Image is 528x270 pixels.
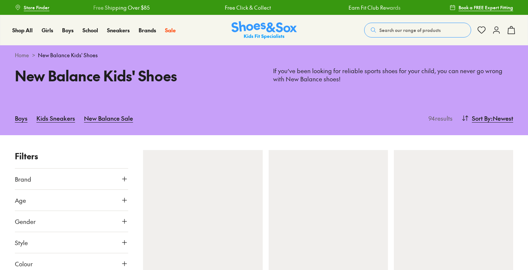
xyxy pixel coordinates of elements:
[450,1,513,14] a: Book a FREE Expert Fitting
[15,196,26,205] span: Age
[472,114,491,123] span: Sort By
[491,114,513,123] span: : Newest
[379,27,441,33] span: Search our range of products
[459,4,513,11] span: Book a FREE Expert Fitting
[461,110,513,126] button: Sort By:Newest
[344,4,396,12] a: Earn Fit Club Rewards
[15,51,29,59] a: Home
[15,110,27,126] a: Boys
[15,232,128,253] button: Style
[15,169,128,189] button: Brand
[38,51,98,59] span: New Balance Kids' Shoes
[15,238,28,247] span: Style
[139,26,156,34] a: Brands
[62,26,74,34] a: Boys
[15,1,49,14] a: Store Finder
[107,26,130,34] a: Sneakers
[15,150,128,162] p: Filters
[82,26,98,34] a: School
[364,23,471,38] button: Search our range of products
[15,190,128,211] button: Age
[221,4,267,12] a: Free Click & Collect
[425,114,453,123] p: 94 results
[89,4,146,12] a: Free Shipping Over $85
[24,4,49,11] span: Store Finder
[15,65,255,86] h1: New Balance Kids' Shoes
[84,110,133,126] a: New Balance Sale
[15,211,128,232] button: Gender
[15,217,36,226] span: Gender
[15,259,33,268] span: Colour
[231,21,297,39] a: Shoes & Sox
[12,26,33,34] a: Shop All
[165,26,176,34] a: Sale
[36,110,75,126] a: Kids Sneakers
[15,51,513,59] div: >
[42,26,53,34] a: Girls
[15,175,31,183] span: Brand
[273,67,514,83] p: If you’ve been looking for reliable sports shoes for your child, you can never go wrong with New ...
[231,21,297,39] img: SNS_Logo_Responsive.svg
